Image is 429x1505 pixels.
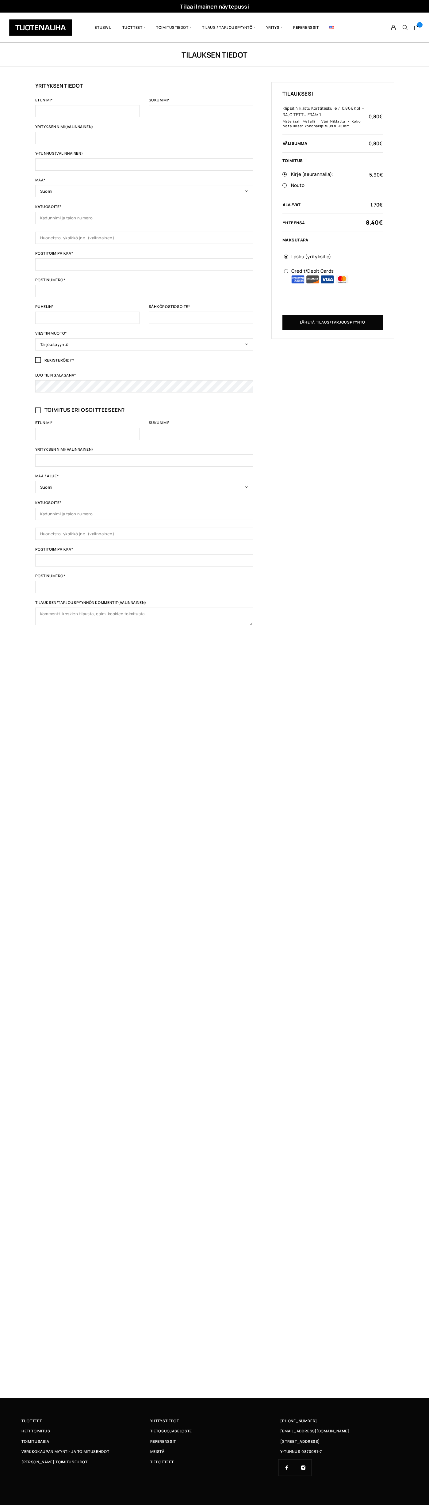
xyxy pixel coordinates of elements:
label: Tilauksen/tarjouspyynnön kommentit [35,601,253,608]
label: Yrityksen nimi [35,448,253,454]
span: Toimitusaika [21,1438,49,1445]
label: Sukunimi [149,421,253,428]
input: Rekisteröidy? [35,357,41,363]
a: Yhteystiedot [150,1418,279,1424]
img: Tilauksen tiedot 2 [306,275,319,283]
bdi: 5,90 [369,171,383,178]
span: [PERSON_NAME] toimitusehdot [21,1459,88,1465]
a: Tilaa ilmainen näytepussi [180,3,249,10]
bdi: 0,80 [369,140,382,147]
img: Tilauksen tiedot 1 [291,275,305,283]
label: Etunimi [35,421,140,428]
input: Kadunnimi ja talon numero [35,212,253,224]
a: Verkkokaupan myynti- ja toimitusehdot [21,1448,150,1455]
label: Puhelin [35,305,140,312]
label: Katuosoite [35,205,253,212]
span: € [380,171,383,178]
a: Referenssit [150,1438,279,1445]
button: Search [399,25,411,30]
label: Maa / Alue [35,474,253,481]
label: Postitoimipaikka [35,252,253,258]
span: € [379,201,383,208]
label: Etunimi [35,98,140,105]
span: Tiedotteet [150,1459,174,1465]
p: Metalli [303,119,315,123]
span: Heti toimitus [21,1428,50,1434]
input: Toimitus eri osoitteeseen? [35,408,41,413]
dt: Väri: [316,119,329,123]
label: Postinumero [35,278,253,285]
label: Credit/Debit Cards [291,267,383,286]
span: Yhteystiedot [150,1418,179,1424]
label: Luo tilin salasana [35,373,253,380]
span: Tietosuojaseloste [150,1428,192,1434]
a: Heti toimitus [21,1428,150,1434]
label: Postitoimipaikka [35,548,253,554]
span: Tilaus / Tarjouspyyntö [197,17,261,38]
a: Meistä [150,1448,279,1455]
a: Cart [414,25,420,32]
label: Rekisteröidy? [35,358,253,366]
span: Y-TUNNUS 0870091-7 [280,1448,322,1455]
label: Katuosoite [35,501,253,508]
a: [PERSON_NAME] toimitusehdot [21,1459,150,1465]
a: Etusivu [90,17,117,38]
input: Kadunnimi ja talon numero [35,508,253,520]
img: Tuotenauha Oy [9,19,72,36]
p: Metalliosan kokonaispituus n. 35 mm [283,123,350,128]
dt: Materiaali: [283,119,302,123]
td: Klipsit Niklattu korttitaskulle / 0,80€ kpl -RAJOITETTU ERÄ! [282,105,366,128]
dt: Koko: [346,119,362,123]
label: Yrityksen nimi [35,125,253,132]
span: € [379,218,383,226]
a: My Account [388,25,400,30]
span: € [379,140,383,147]
bdi: 8,40 [366,218,383,226]
label: Sukunimi [149,98,253,105]
span: 1 [417,22,423,28]
bdi: 1,70 [370,201,382,208]
th: Välisumma [282,141,366,146]
input: Huoneisto, yksikkö jne. (valinnainen) [35,528,253,540]
p: Niklattu [330,119,345,123]
span: [EMAIL_ADDRESS][DOMAIN_NAME] [280,1428,349,1434]
h3: Toimitus eri osoitteeseen? [35,406,253,413]
strong: × 1 [316,112,321,117]
span: Tuotteet [117,17,151,38]
a: Facebook [278,1459,295,1476]
div: Maksutapa [282,238,383,242]
label: Kirje (seurannalla): [291,170,383,179]
a: Referenssit [288,17,324,38]
label: Y-tunnus [35,152,253,158]
h3: Yrityksen tiedot [35,82,253,89]
img: English [329,26,334,29]
bdi: 0,80 [369,113,382,120]
span: (valinnainen) [55,151,83,156]
label: Viestin muoto [35,332,253,338]
a: Tietosuojaseloste [150,1428,279,1434]
a: Toimitusaika [21,1438,150,1445]
a: Instagram [295,1459,312,1476]
span: Tuotteet [21,1418,42,1424]
span: (valinnainen) [65,447,93,452]
label: Lasku (yrityksille) [291,253,383,261]
th: alv./VAT [282,202,366,207]
span: Yritys [261,17,288,38]
th: Yhteensä [282,220,366,226]
span: (valinnainen) [118,600,146,605]
a: [PHONE_NUMBER] [280,1418,317,1424]
label: Postinumero [35,574,253,581]
div: Toimitus [282,158,383,163]
div: Tilauksesi [282,90,383,97]
img: Tilauksen tiedot 3 [321,275,334,283]
span: Referenssit [150,1438,176,1445]
label: Sähköpostiosoite [149,305,253,312]
span: [STREET_ADDRESS] [280,1438,320,1445]
h1: Tilauksen tiedot [35,50,394,60]
img: Tilauksen tiedot 4 [335,275,349,283]
span: € [379,113,383,120]
a: Tuotteet [21,1418,150,1424]
input: Huoneisto, yksikkö jne. (valinnainen) [35,232,253,244]
a: Tiedotteet [150,1459,279,1465]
